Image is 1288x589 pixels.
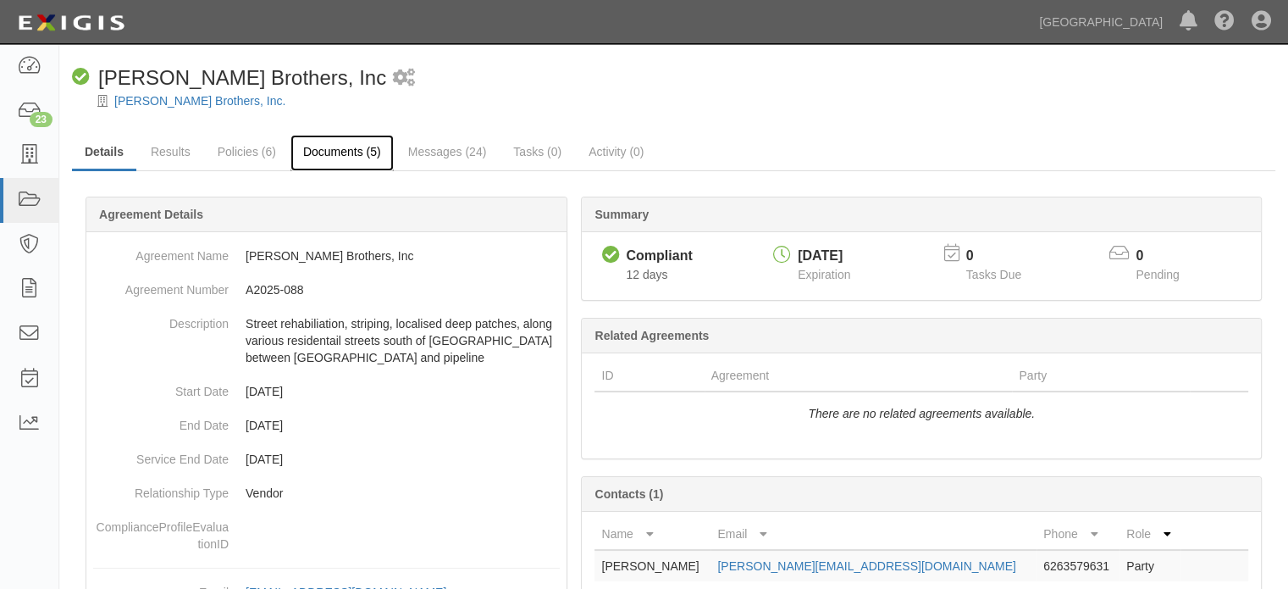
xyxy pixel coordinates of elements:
[1136,247,1200,266] p: 0
[1214,12,1235,32] i: Help Center - Complianz
[1036,519,1119,550] th: Phone
[594,360,704,392] th: ID
[72,64,386,92] div: Gentry Brothers, Inc
[72,69,90,86] i: Compliant
[717,559,1015,573] a: [PERSON_NAME][EMAIL_ADDRESS][DOMAIN_NAME]
[594,519,710,550] th: Name
[500,135,574,169] a: Tasks (0)
[93,307,229,332] dt: Description
[93,239,560,273] dd: [PERSON_NAME] Brothers, Inc
[966,247,1042,266] p: 0
[205,135,289,169] a: Policies (6)
[1036,550,1119,581] td: 6263579631
[1119,550,1180,581] td: Party
[93,408,560,442] dd: [DATE]
[13,8,130,38] img: logo-5460c22ac91f19d4615b14bd174203de0afe785f0fc80cf4dbbc73dc1793850b.png
[594,208,649,221] b: Summary
[72,135,136,171] a: Details
[290,135,394,171] a: Documents (5)
[594,550,710,581] td: [PERSON_NAME]
[93,408,229,434] dt: End Date
[966,268,1021,281] span: Tasks Due
[798,247,850,266] div: [DATE]
[93,442,229,468] dt: Service End Date
[138,135,203,169] a: Results
[93,273,229,298] dt: Agreement Number
[710,519,1036,550] th: Email
[30,112,53,127] div: 23
[93,375,560,408] dd: [DATE]
[576,135,656,169] a: Activity (0)
[808,407,1035,420] i: There are no related agreements available.
[1031,5,1171,39] a: [GEOGRAPHIC_DATA]
[93,510,229,553] dt: ComplianceProfileEvaluationID
[93,375,229,400] dt: Start Date
[93,239,229,264] dt: Agreement Name
[393,69,415,87] i: 2 scheduled workflows
[98,66,386,89] span: [PERSON_NAME] Brothers, Inc
[798,268,850,281] span: Expiration
[626,268,667,281] span: Since 08/27/2025
[395,135,500,169] a: Messages (24)
[626,247,692,266] div: Compliant
[1119,519,1180,550] th: Role
[594,329,709,342] b: Related Agreements
[114,94,285,108] a: [PERSON_NAME] Brothers, Inc.
[1012,360,1190,392] th: Party
[99,208,203,221] b: Agreement Details
[601,247,619,264] i: Compliant
[594,487,663,501] b: Contacts (1)
[93,442,560,476] dd: [DATE]
[1136,268,1179,281] span: Pending
[93,476,560,510] dd: Vendor
[93,273,560,307] dd: A2025-088
[705,360,1013,392] th: Agreement
[246,315,560,366] p: Street rehabiliation, striping, localised deep patches, along various residentail streets south o...
[93,476,229,502] dt: Relationship Type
